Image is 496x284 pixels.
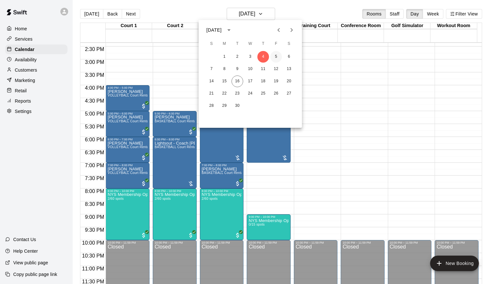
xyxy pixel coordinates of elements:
[270,88,282,99] button: 26
[232,88,243,99] button: 23
[270,76,282,87] button: 19
[272,24,285,36] button: Previous month
[244,63,256,75] button: 10
[219,37,230,50] span: Monday
[219,63,230,75] button: 8
[219,51,230,63] button: 1
[219,100,230,112] button: 29
[206,37,217,50] span: Sunday
[206,88,217,99] button: 21
[206,100,217,112] button: 28
[232,51,243,63] button: 2
[232,63,243,75] button: 9
[270,63,282,75] button: 12
[283,76,295,87] button: 20
[244,51,256,63] button: 3
[283,63,295,75] button: 13
[283,88,295,99] button: 27
[232,100,243,112] button: 30
[244,37,256,50] span: Wednesday
[257,76,269,87] button: 18
[244,76,256,87] button: 17
[244,88,256,99] button: 24
[257,88,269,99] button: 25
[219,76,230,87] button: 15
[283,51,295,63] button: 6
[257,63,269,75] button: 11
[206,27,222,34] div: [DATE]
[206,63,217,75] button: 7
[223,25,234,35] button: calendar view is open, switch to year view
[232,76,243,87] button: 16
[219,88,230,99] button: 22
[232,37,243,50] span: Tuesday
[270,37,282,50] span: Friday
[285,24,298,36] button: Next month
[206,76,217,87] button: 14
[257,37,269,50] span: Thursday
[283,37,295,50] span: Saturday
[257,51,269,63] button: 4
[270,51,282,63] button: 5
